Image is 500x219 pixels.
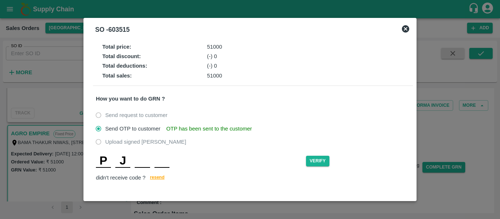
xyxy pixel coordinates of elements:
button: resend [146,174,169,183]
span: OTP has been sent to the customer [166,125,252,133]
span: 51000 [207,73,222,79]
span: Send OTP to customer [105,125,160,133]
span: (-) 0 [207,63,217,69]
div: SO - 603515 [95,24,130,35]
span: (-) 0 [207,53,217,59]
strong: Total deductions : [102,63,147,69]
div: didn't receive code ? [96,174,410,183]
button: Verify [306,156,329,166]
strong: Total sales : [102,73,132,79]
strong: Total price : [102,44,131,50]
span: resend [150,174,165,181]
strong: Total discount : [102,53,141,59]
strong: How you want to do GRN ? [96,96,165,102]
span: Upload signed [PERSON_NAME] [105,138,186,146]
span: Send request to customer [105,111,167,119]
span: 51000 [207,44,222,50]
